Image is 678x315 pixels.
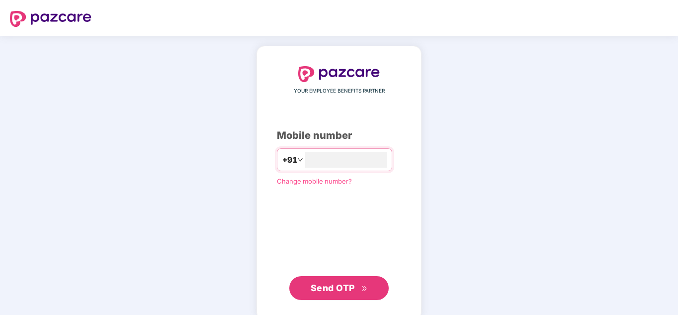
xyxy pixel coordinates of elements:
span: +91 [282,154,297,166]
img: logo [298,66,380,82]
span: YOUR EMPLOYEE BENEFITS PARTNER [294,87,385,95]
a: Change mobile number? [277,177,352,185]
span: down [297,157,303,163]
button: Send OTPdouble-right [289,276,389,300]
img: logo [10,11,91,27]
div: Mobile number [277,128,401,143]
span: double-right [361,286,368,292]
span: Send OTP [311,283,355,293]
